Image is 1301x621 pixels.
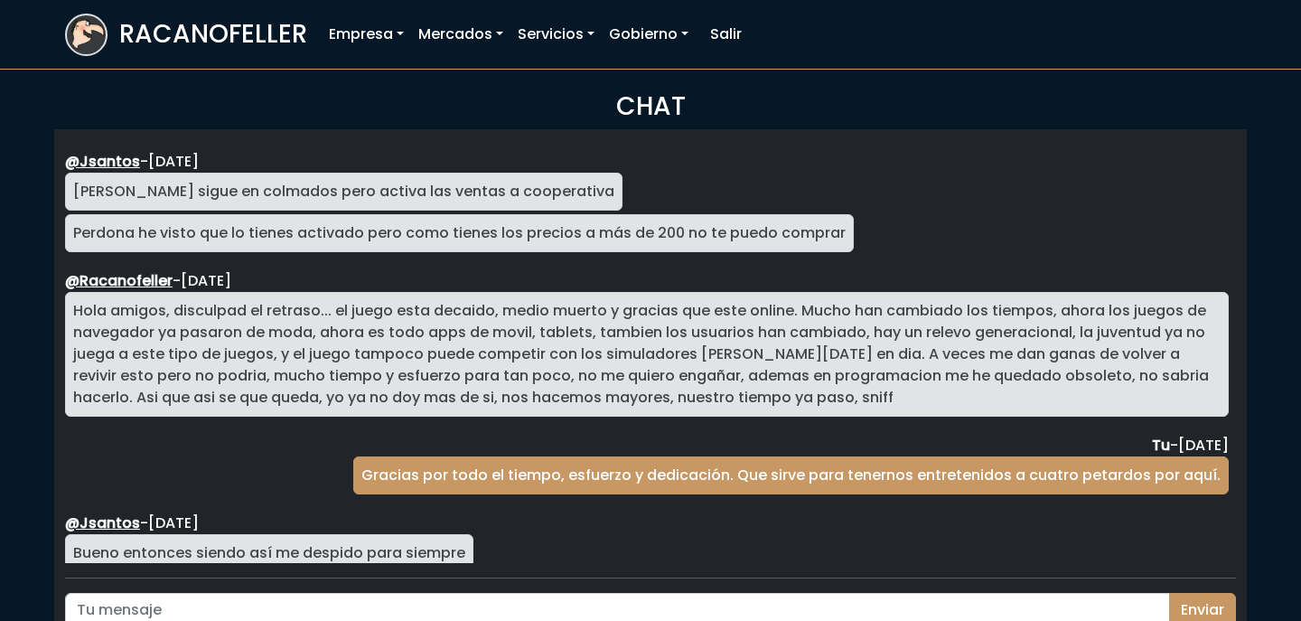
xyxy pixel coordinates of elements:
[65,9,307,61] a: RACANOFELLER
[65,91,1236,122] h3: CHAT
[67,15,106,50] img: logoracarojo.png
[65,534,473,572] div: Bueno entonces siendo así me despido para siempre
[602,16,696,52] a: Gobierno
[65,151,1229,173] div: -
[65,151,140,172] a: @Jsantos
[181,270,231,291] span: lunes, mayo 12, 2025 9:39 PM
[119,19,307,50] h3: RACANOFELLER
[148,151,199,172] span: lunes, mayo 12, 2025 7:28 PM
[510,16,602,52] a: Servicios
[65,270,1229,292] div: -
[65,513,1229,534] div: -
[65,292,1229,417] div: Hola amigos, disculpad el retraso... el juego esta decaido, medio muerto y gracias que este onlin...
[65,435,1229,456] div: -
[1178,435,1229,456] span: martes, mayo 13, 2025 5:58 AM
[148,513,199,533] span: martes, mayo 13, 2025 3:40 PM
[411,16,510,52] a: Mercados
[65,214,854,252] div: Perdona he visto que lo tienes activado pero como tienes los precios a más de 200 no te puedo com...
[353,456,1229,494] div: Gracias por todo el tiempo, esfuerzo y dedicación. Que sirve para tenernos entretenidos a cuatro ...
[322,16,411,52] a: Empresa
[703,16,749,52] a: Salir
[65,173,622,211] div: [PERSON_NAME] sigue en colmados pero activa las ventas a cooperativa
[1152,435,1170,456] strong: Tu
[65,270,173,291] a: @Racanofeller
[65,513,140,533] a: @Jsantos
